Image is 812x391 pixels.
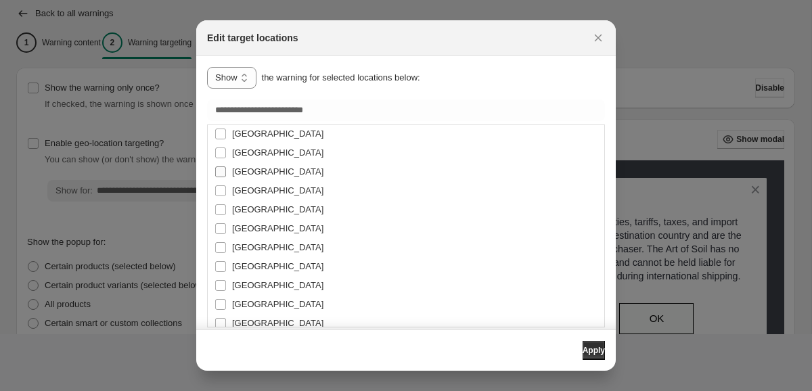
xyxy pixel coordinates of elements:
span: [GEOGRAPHIC_DATA] [232,242,323,252]
span: [GEOGRAPHIC_DATA] [232,147,323,158]
span: Apply [583,345,605,356]
span: [GEOGRAPHIC_DATA] [232,185,323,195]
p: the warning for selected locations below: [262,71,420,85]
span: [GEOGRAPHIC_DATA] [232,318,323,328]
span: [GEOGRAPHIC_DATA] [232,223,323,233]
span: [GEOGRAPHIC_DATA] [232,166,323,177]
span: [GEOGRAPHIC_DATA] [232,261,323,271]
span: [GEOGRAPHIC_DATA] [232,280,323,290]
button: Close [589,28,608,47]
button: Apply [583,341,605,360]
span: [GEOGRAPHIC_DATA] [232,204,323,214]
span: [GEOGRAPHIC_DATA] [232,129,323,139]
h2: Edit target locations [207,31,298,45]
span: [GEOGRAPHIC_DATA] [232,299,323,309]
